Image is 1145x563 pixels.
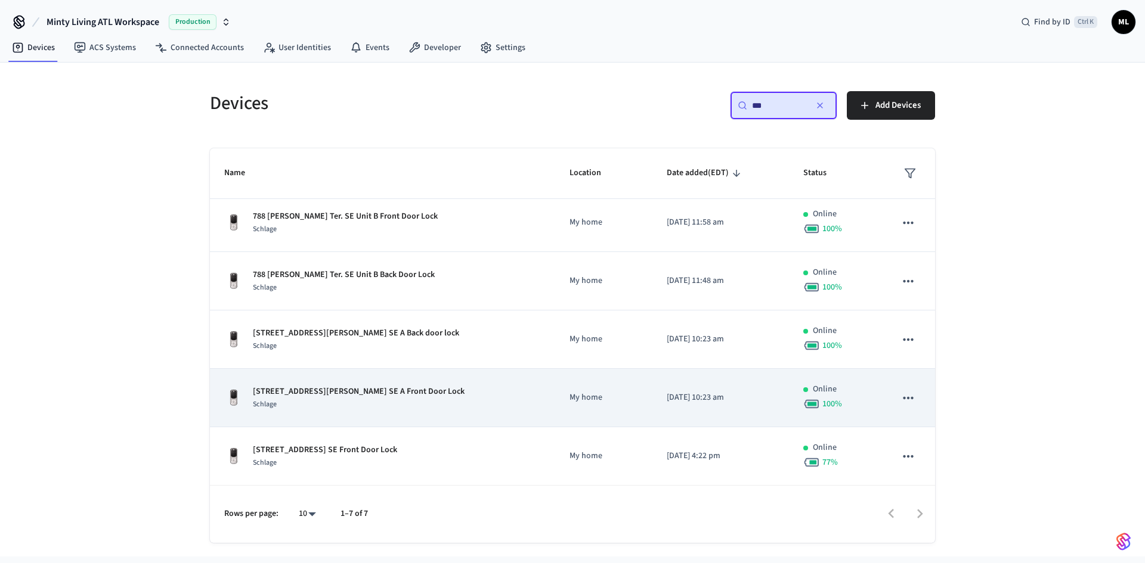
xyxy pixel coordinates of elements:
[169,14,216,30] span: Production
[224,447,243,466] img: Yale Assure Touchscreen Wifi Smart Lock, Satin Nickel, Front
[1011,11,1107,33] div: Find by IDCtrl K
[1116,532,1131,551] img: SeamLogoGradient.69752ec5.svg
[667,333,775,346] p: [DATE] 10:23 am
[253,269,435,281] p: 788 [PERSON_NAME] Ter. SE Unit B Back Door Lock
[667,450,775,462] p: [DATE] 4:22 pm
[803,164,842,182] span: Status
[253,282,277,293] span: Schlage
[210,89,935,540] table: sticky table
[253,444,397,456] p: [STREET_ADDRESS] SE Front Door Lock
[210,91,565,116] h5: Devices
[813,266,837,279] p: Online
[875,98,921,113] span: Add Devices
[1112,10,1135,34] button: ML
[813,383,837,396] p: Online
[471,37,535,58] a: Settings
[570,164,617,182] span: Location
[146,37,253,58] a: Connected Accounts
[253,37,341,58] a: User Identities
[570,216,638,229] p: My home
[667,391,775,404] p: [DATE] 10:23 am
[667,216,775,229] p: [DATE] 11:58 am
[570,275,638,287] p: My home
[253,399,277,409] span: Schlage
[1113,11,1134,33] span: ML
[570,391,638,404] p: My home
[64,37,146,58] a: ACS Systems
[813,208,837,220] p: Online
[822,340,842,352] span: 100 %
[253,224,277,234] span: Schlage
[224,330,243,349] img: Yale Assure Touchscreen Wifi Smart Lock, Satin Nickel, Front
[847,91,935,120] button: Add Devices
[399,37,471,58] a: Developer
[2,37,64,58] a: Devices
[341,37,399,58] a: Events
[253,327,459,340] p: [STREET_ADDRESS][PERSON_NAME] SE A Back door lock
[253,341,277,351] span: Schlage
[341,508,368,520] p: 1–7 of 7
[224,272,243,291] img: Yale Assure Touchscreen Wifi Smart Lock, Satin Nickel, Front
[813,325,837,337] p: Online
[667,164,744,182] span: Date added(EDT)
[813,441,837,454] p: Online
[822,281,842,293] span: 100 %
[667,275,775,287] p: [DATE] 11:48 am
[293,505,321,522] div: 10
[224,164,261,182] span: Name
[224,213,243,232] img: Yale Assure Touchscreen Wifi Smart Lock, Satin Nickel, Front
[224,508,278,520] p: Rows per page:
[224,388,243,408] img: Yale Assure Touchscreen Wifi Smart Lock, Satin Nickel, Front
[822,398,842,410] span: 100 %
[822,223,842,235] span: 100 %
[253,458,277,468] span: Schlage
[1074,16,1097,28] span: Ctrl K
[253,385,465,398] p: [STREET_ADDRESS][PERSON_NAME] SE A Front Door Lock
[570,450,638,462] p: My home
[47,15,159,29] span: Minty Living ATL Workspace
[570,333,638,346] p: My home
[253,210,438,223] p: 788 [PERSON_NAME] Ter. SE Unit B Front Door Lock
[1034,16,1070,28] span: Find by ID
[822,456,838,468] span: 77 %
